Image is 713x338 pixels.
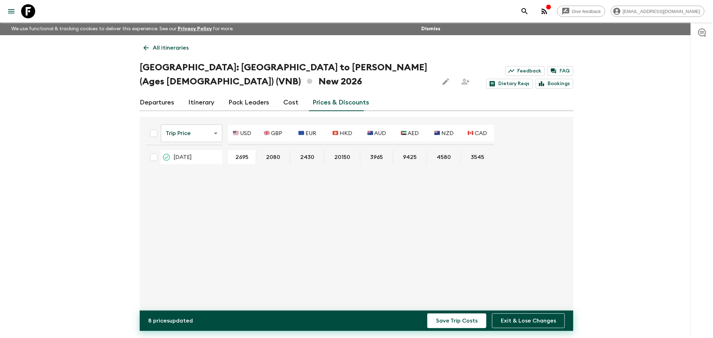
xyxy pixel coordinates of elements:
[557,6,605,17] a: Give feedback
[492,313,565,328] button: Exit & Lose Changes
[162,153,171,161] svg: On Sale
[326,150,359,164] button: 20150
[264,129,283,138] p: 🇬🇧 GBP
[290,150,324,164] div: 28 Dec 2026; 🇪🇺 EUR
[393,150,427,164] div: 28 Dec 2026; 🇦🇪 AED
[8,23,237,35] p: We use functional & tracking cookies to deliver this experience. See our for more.
[367,129,386,138] p: 🇦🇺 AUD
[611,6,705,17] div: [EMAIL_ADDRESS][DOMAIN_NAME]
[427,150,461,164] div: 28 Dec 2026; 🇳🇿 NZD
[362,150,391,164] button: 3965
[178,26,212,31] a: Privacy Policy
[434,129,454,138] p: 🇳🇿 NZD
[548,66,573,76] a: FAQ
[153,44,189,52] p: All itineraries
[419,24,442,34] button: Dismiss
[324,150,360,164] div: 28 Dec 2026; 🇭🇰 HKD
[298,129,316,138] p: 🇪🇺 EUR
[313,94,369,111] a: Prices & Discounts
[395,150,425,164] button: 9425
[536,79,573,89] a: Bookings
[228,150,256,164] div: 28 Dec 2026; 🇺🇸 USD
[148,317,193,325] p: 8 price s updated
[292,150,323,164] button: 2430
[147,126,161,140] div: Select all
[401,129,419,138] p: 🇦🇪 AED
[140,60,433,89] h1: [GEOGRAPHIC_DATA]: [GEOGRAPHIC_DATA] to [PERSON_NAME] (Ages [DEMOGRAPHIC_DATA]) (VNB) New 2026
[256,150,290,164] div: 28 Dec 2026; 🇬🇧 GBP
[140,94,174,111] a: Departures
[518,4,532,18] button: search adventures
[233,129,251,138] p: 🇺🇸 USD
[140,41,193,55] a: All itineraries
[568,9,605,14] span: Give feedback
[459,75,473,89] span: Share this itinerary
[333,129,352,138] p: 🇭🇰 HKD
[4,4,18,18] button: menu
[360,150,393,164] div: 28 Dec 2026; 🇦🇺 AUD
[461,150,494,164] div: 28 Dec 2026; 🇨🇦 CAD
[439,75,453,89] button: Edit this itinerary
[462,150,493,164] button: 3545
[228,94,269,111] a: Pack Leaders
[427,313,486,328] button: Save Trip Costs
[258,150,289,164] button: 2080
[468,129,487,138] p: 🇨🇦 CAD
[283,94,298,111] a: Cost
[173,153,192,161] span: [DATE]
[486,79,533,89] a: Dietary Reqs
[428,150,459,164] button: 4580
[188,94,214,111] a: Itinerary
[161,123,222,143] div: Trip Price
[505,66,545,76] a: Feedback
[619,9,704,14] span: [EMAIL_ADDRESS][DOMAIN_NAME]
